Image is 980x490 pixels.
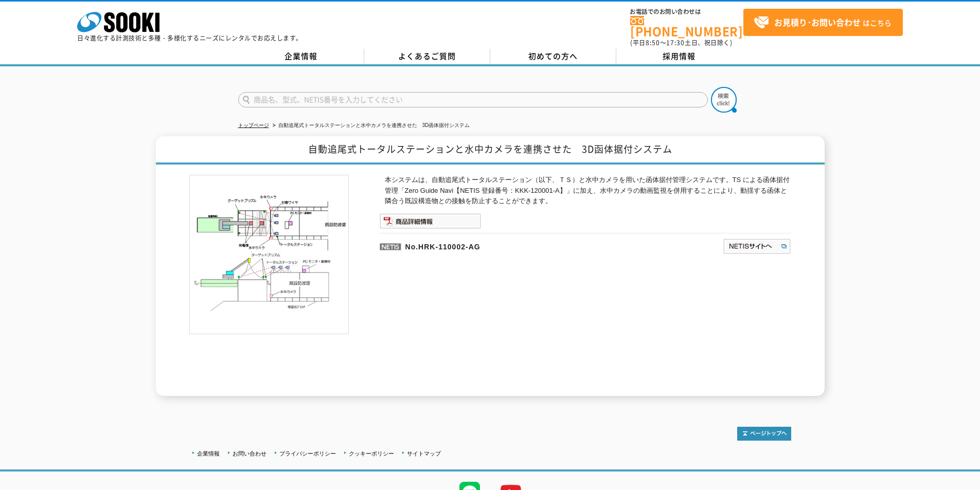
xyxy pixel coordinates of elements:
p: 日々進化する計測技術と多種・多様化するニーズにレンタルでお応えします。 [77,35,302,41]
a: 初めての方へ [490,49,616,64]
li: 自動追尾式トータルステーションと水中カメラを連携させた 3D函体据付システム [271,120,470,131]
a: お見積り･お問い合わせはこちら [743,9,903,36]
a: お問い合わせ [233,450,266,457]
a: プライバシーポリシー [279,450,336,457]
a: サイトマップ [407,450,441,457]
a: トップページ [238,122,269,128]
img: 自動追尾式トータルステーションと水中カメラを連携させた 3D函体据付システム [189,175,349,334]
a: [PHONE_NUMBER] [630,16,743,37]
span: お電話でのお問い合わせは [630,9,743,15]
h1: 自動追尾式トータルステーションと水中カメラを連携させた 3D函体据付システム [156,136,825,165]
p: 本システムは、自動追尾式トータルステーション（以下、ＴＳ）と水中カメラを用いた函体据付管理システムです。TS による函体据付管理「Zero Guide Navi【NETIS 登録番号：KKK-1... [385,175,791,207]
p: No.HRK-110002-AG [380,233,623,258]
span: 初めての方へ [528,50,578,62]
a: 採用情報 [616,49,742,64]
a: 企業情報 [197,450,220,457]
span: はこちら [754,15,892,30]
img: btn_search.png [711,87,737,113]
a: よくあるご質問 [364,49,490,64]
a: 商品詳細情報システム [380,219,481,227]
strong: お見積り･お問い合わせ [774,16,861,28]
img: トップページへ [737,427,791,441]
input: 商品名、型式、NETIS番号を入力してください [238,92,708,107]
span: (平日 ～ 土日、祝日除く) [630,38,732,47]
span: 17:30 [666,38,685,47]
img: NETISサイトへ [723,238,791,255]
img: 商品詳細情報システム [380,213,481,229]
a: クッキーポリシー [349,450,394,457]
a: 企業情報 [238,49,364,64]
span: 8:50 [646,38,660,47]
